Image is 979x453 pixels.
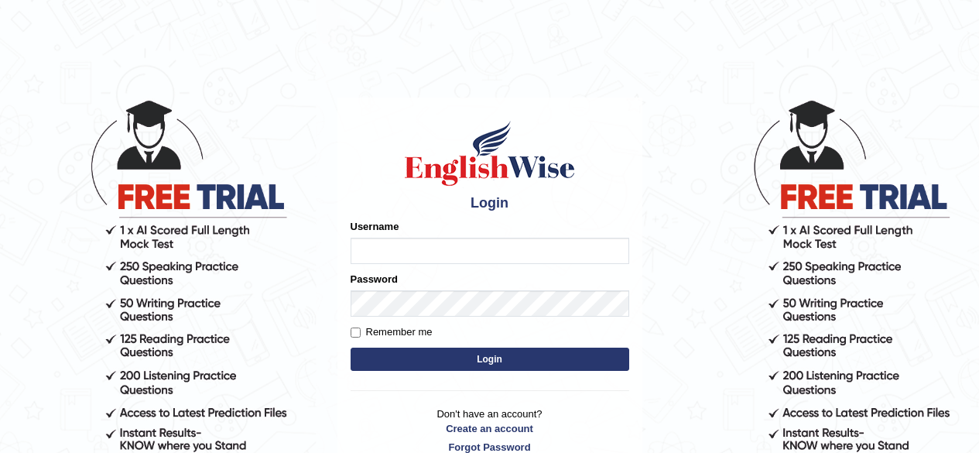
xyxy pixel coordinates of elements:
h4: Login [351,196,629,211]
label: Password [351,272,398,287]
input: Remember me [351,328,361,338]
img: Logo of English Wise sign in for intelligent practice with AI [402,118,578,188]
label: Username [351,219,399,234]
label: Remember me [351,324,433,340]
button: Login [351,348,629,371]
a: Create an account [351,421,629,436]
